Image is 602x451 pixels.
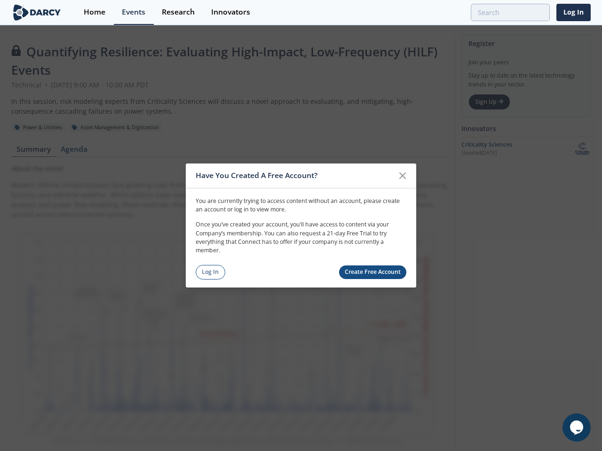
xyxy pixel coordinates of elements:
[211,8,250,16] div: Innovators
[196,167,394,185] div: Have You Created A Free Account?
[162,8,195,16] div: Research
[471,4,550,21] input: Advanced Search
[196,220,406,255] p: Once you’ve created your account, you’ll have access to content via your Company’s membership. Yo...
[196,265,225,280] a: Log In
[11,4,63,21] img: logo-wide.svg
[122,8,145,16] div: Events
[339,265,407,279] a: Create Free Account
[556,4,591,21] a: Log In
[84,8,105,16] div: Home
[562,413,593,442] iframe: chat widget
[196,196,406,214] p: You are currently trying to access content without an account, please create an account or log in...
